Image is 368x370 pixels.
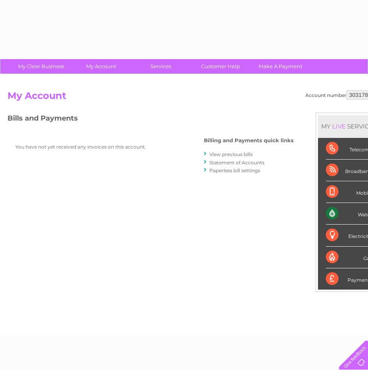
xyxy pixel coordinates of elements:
[209,151,253,157] a: View previous bills
[188,59,253,74] a: Customer Help
[331,123,347,130] div: LIVE
[15,143,173,151] p: You have not yet received any invoices on this account.
[7,113,294,126] h3: Bills and Payments
[248,59,313,74] a: Make A Payment
[9,59,74,74] a: My Clear Business
[68,59,133,74] a: My Account
[128,59,193,74] a: Services
[209,160,264,165] a: Statement of Accounts
[209,167,260,173] a: Paperless bill settings
[204,138,294,143] h4: Billing and Payments quick links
